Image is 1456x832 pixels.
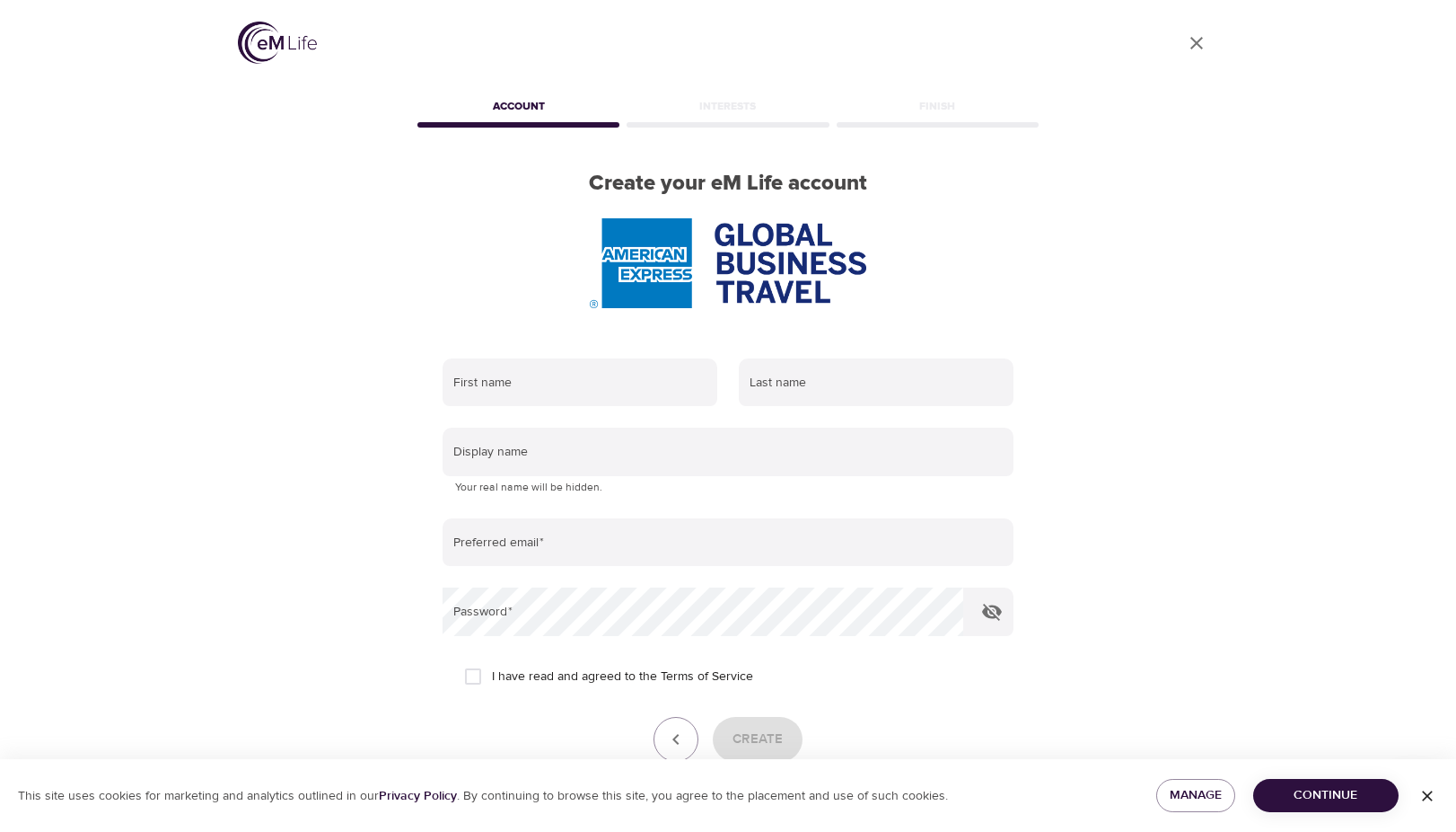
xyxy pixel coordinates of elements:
img: logo [238,22,317,64]
img: AmEx%20GBT%20logo.png [590,218,866,308]
button: Continue [1253,779,1399,812]
a: Terms of Service [661,668,753,686]
span: I have read and agreed to the [492,668,753,686]
a: Privacy Policy [379,788,457,804]
button: Manage [1156,779,1235,812]
span: Continue [1267,784,1384,807]
span: Manage [1171,784,1221,807]
a: close [1175,22,1218,65]
p: Your real name will be hidden. [455,479,1001,497]
h2: Create your eM Life account [414,171,1042,197]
